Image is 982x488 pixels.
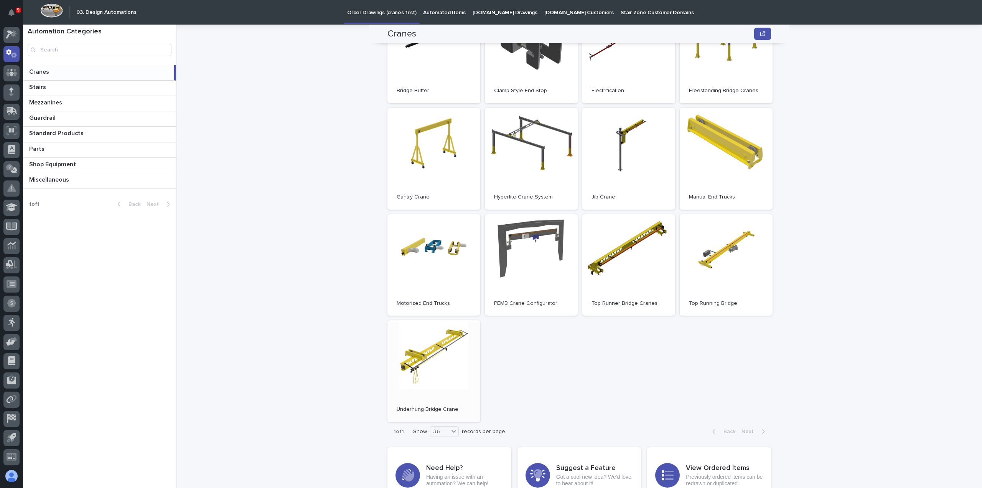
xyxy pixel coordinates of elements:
p: Top Runner Bridge Cranes [592,300,666,307]
a: PartsParts [23,142,176,158]
span: Back [719,429,735,434]
a: Jib Crane [582,108,675,210]
input: Search [28,44,171,56]
h2: Cranes [387,28,416,40]
p: Having an issue with an automation? We can help! [426,474,503,487]
p: 1 of 1 [387,422,410,441]
a: CranesCranes [23,65,176,81]
button: Notifications [3,5,20,21]
a: Manual End Trucks [680,108,773,210]
a: Top Runner Bridge Cranes [582,214,675,316]
a: Electrification [582,2,675,103]
button: Back [706,428,738,435]
a: Underhung Bridge Crane [387,320,480,422]
a: Top Running Bridge [680,214,773,316]
p: Freestanding Bridge Cranes [689,88,763,94]
p: Hyperlite Crane System [494,194,568,200]
span: Next [741,429,758,434]
a: StairsStairs [23,81,176,96]
p: Jib Crane [592,194,666,200]
a: Clamp Style End Stop [485,2,578,103]
img: Workspace Logo [40,3,63,18]
h3: Suggest a Feature [556,464,633,473]
p: records per page [462,428,505,435]
a: Standard ProductsStandard Products [23,127,176,142]
button: Next [738,428,771,435]
p: Electrification [592,88,666,94]
p: Shop Equipment [29,159,77,168]
div: 36 [430,428,449,436]
p: Clamp Style End Stop [494,88,568,94]
a: Bridge Buffer [387,2,480,103]
p: Bridge Buffer [397,88,471,94]
h2: 03. Design Automations [76,9,137,16]
p: Guardrail [29,113,57,122]
p: Motorized End Trucks [397,300,471,307]
a: Motorized End Trucks [387,214,480,316]
p: Show [413,428,427,435]
button: Back [111,201,143,208]
p: Miscellaneous [29,175,71,184]
p: Gantry Crane [397,194,471,200]
p: 1 of 1 [23,195,46,214]
button: Next [143,201,176,208]
a: MiscellaneousMiscellaneous [23,173,176,189]
p: Top Running Bridge [689,300,763,307]
a: GuardrailGuardrail [23,111,176,127]
div: Notifications9 [10,9,20,22]
span: Back [124,202,140,207]
p: Got a cool new idea? We'd love to hear about it! [556,474,633,487]
a: Hyperlite Crane System [485,108,578,210]
p: Underhung Bridge Crane [397,406,471,413]
h3: Need Help? [426,464,503,473]
p: Standard Products [29,128,85,137]
a: Shop EquipmentShop Equipment [23,158,176,173]
p: PEMB Crane Configurator [494,300,568,307]
a: Gantry Crane [387,108,480,210]
p: Stairs [29,82,48,91]
a: Freestanding Bridge Cranes [680,2,773,103]
p: Manual End Trucks [689,194,763,200]
span: Next [147,202,163,207]
button: users-avatar [3,468,20,484]
p: Parts [29,144,46,153]
h3: View Ordered Items [686,464,763,473]
a: PEMB Crane Configurator [485,214,578,316]
p: Mezzanines [29,98,64,106]
a: MezzaninesMezzanines [23,96,176,111]
p: Previously ordered items can be redrawn or duplicated. [686,474,763,487]
p: 9 [17,7,20,13]
p: Cranes [29,67,51,76]
h1: Automation Categories [28,28,171,36]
